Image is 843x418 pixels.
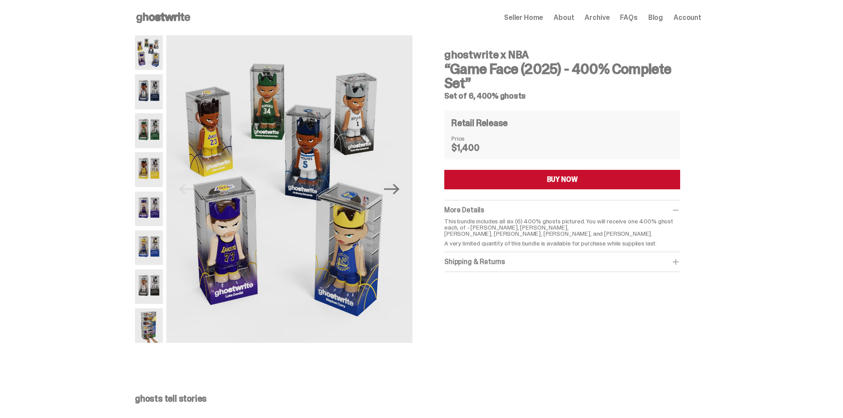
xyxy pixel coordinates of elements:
[451,119,508,127] h4: Retail Release
[620,14,637,21] a: FAQs
[554,14,574,21] a: About
[135,35,163,70] img: NBA-400-HG-Main.png
[135,269,163,304] img: NBA-400-HG-Wemby.png
[585,14,609,21] a: Archive
[648,14,663,21] a: Blog
[135,308,163,343] img: NBA-400-HG-Scale.png
[547,176,578,183] div: BUY NOW
[382,180,402,199] button: Next
[444,50,680,60] h4: ghostwrite x NBA
[444,205,484,215] span: More Details
[444,170,680,189] button: BUY NOW
[135,192,163,226] img: NBA-400-HG-Luka.png
[444,257,680,266] div: Shipping & Returns
[166,35,412,343] img: NBA-400-HG-Main.png
[444,240,680,246] p: A very limited quantity of this bundle is available for purchase while supplies last.
[444,62,680,90] h3: “Game Face (2025) - 400% Complete Set”
[451,135,496,142] dt: Price
[135,113,163,148] img: NBA-400-HG-Giannis.png
[444,92,680,100] h5: Set of 6, 400% ghosts
[451,143,496,152] dd: $1,400
[135,74,163,109] img: NBA-400-HG-Ant.png
[135,394,701,403] p: ghosts tell stories
[135,152,163,187] img: NBA-400-HG%20Bron.png
[674,14,701,21] a: Account
[444,218,680,237] p: This bundle includes all six (6) 400% ghosts pictured. You will receive one 400% ghost each, of -...
[504,14,543,21] a: Seller Home
[135,230,163,265] img: NBA-400-HG-Steph.png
